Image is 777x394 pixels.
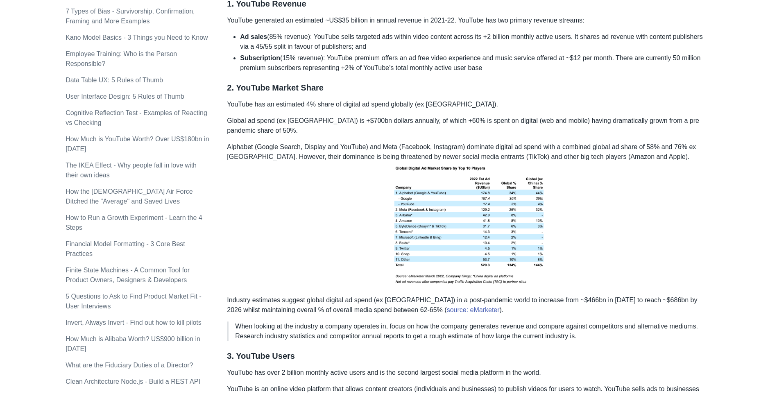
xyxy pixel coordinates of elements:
[227,83,711,93] h3: 2. YouTube Market Share
[227,351,711,361] h3: 3. YouTube Users
[390,162,549,289] img: ad market share
[240,33,267,40] strong: Ad sales
[66,162,197,179] a: The IKEA Effect - Why people fall in love with their own ideas
[66,77,163,84] a: Data Table UX: 5 Rules of Thumb
[227,16,711,25] p: YouTube generated an estimated ~US$35 billion in annual revenue in 2021-22. YouTube has two prima...
[240,32,711,52] li: (85% revenue): YouTube sells targeted ads within video content across its +2 billion monthly acti...
[66,378,200,385] a: Clean Architecture Node.js - Build a REST API
[66,214,202,231] a: How to Run a Growth Experiment - Learn the 4 Steps
[240,53,711,73] li: (15% revenue): YouTube premium offers an ad free video experience and music service offered at ~$...
[66,335,200,352] a: How Much is Alibaba Worth? US$900 billion in [DATE]
[227,368,711,378] p: YouTube has over 2 billion monthly active users and is the second largest social media platform i...
[66,136,209,152] a: How Much is YouTube Worth? Over US$180bn in [DATE]
[66,319,202,326] a: Invert, Always Invert - Find out how to kill pilots
[227,295,711,315] p: Industry estimates suggest global digital ad spend (ex [GEOGRAPHIC_DATA]) in a post-pandemic worl...
[66,109,207,126] a: Cognitive Reflection Test - Examples of Reacting vs Checking
[240,54,280,61] strong: Subscription
[235,322,705,341] p: When looking at the industry a company operates in, focus on how the company generates revenue an...
[66,267,190,283] a: Finite State Machines - A Common Tool for Product Owners, Designers & Developers
[66,50,177,67] a: Employee Training: Who is the Person Responsible?
[66,293,202,310] a: 5 Questions to Ask to Find Product Market Fit - User Interviews
[227,142,711,289] p: Alphabet (Google Search, Display and YouTube) and Meta (Facebook, Instagram) dominate digital ad ...
[66,93,184,100] a: User Interface Design: 5 Rules of Thumb
[66,8,195,25] a: 7 Types of Bias - Survivorship, Confirmation, Framing and More Examples
[66,240,185,257] a: Financial Model Formatting - 3 Core Best Practices
[66,188,193,205] a: How the [DEMOGRAPHIC_DATA] Air Force Ditched the "Average" and Saved Lives
[227,100,711,109] p: YouTube has an estimated 4% share of digital ad spend globally (ex [GEOGRAPHIC_DATA]).
[66,362,193,369] a: What are the Fiduciary Duties of a Director?
[447,306,500,313] a: source: eMarketer
[66,34,208,41] a: Kano Model Basics - 3 Things you Need to Know
[227,116,711,136] p: Global ad spend (ex [GEOGRAPHIC_DATA]) is +$700bn dollars annually, of which +60% is spent on dig...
